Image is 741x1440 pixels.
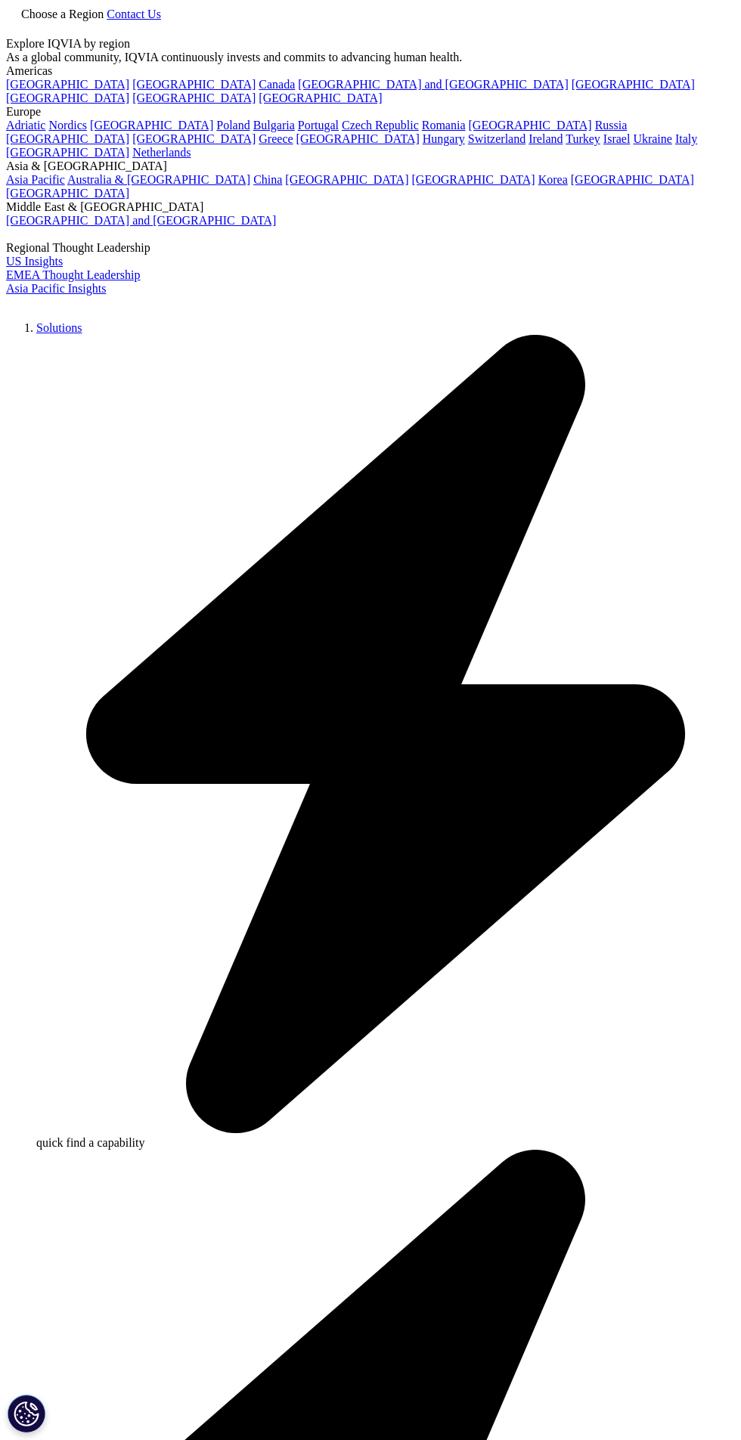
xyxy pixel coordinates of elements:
[603,132,631,145] a: Israel
[633,132,672,145] a: Ukraine
[566,132,600,145] a: Turkey
[571,173,694,186] a: [GEOGRAPHIC_DATA]
[6,214,276,227] a: [GEOGRAPHIC_DATA] and [GEOGRAPHIC_DATA]
[36,321,82,334] a: Solutions
[107,8,161,20] a: Contact Us
[422,119,466,132] a: Romania
[6,268,140,281] a: EMEA Thought Leadership
[6,105,735,119] div: Europe
[6,241,735,255] div: Regional Thought Leadership
[423,132,465,145] a: Hungary
[529,132,563,145] a: Ireland
[21,8,104,20] span: Choose a Region
[6,64,735,78] div: Americas
[412,173,535,186] a: [GEOGRAPHIC_DATA]
[90,119,213,132] a: [GEOGRAPHIC_DATA]
[259,132,293,145] a: Greece
[675,132,697,145] a: Italy
[296,132,420,145] a: [GEOGRAPHIC_DATA]
[6,255,63,268] a: US Insights
[67,173,250,186] a: Australia & [GEOGRAPHIC_DATA]
[6,187,129,200] a: [GEOGRAPHIC_DATA]
[469,119,592,132] a: [GEOGRAPHIC_DATA]
[6,173,65,186] a: Asia Pacific
[253,173,282,186] a: China
[298,78,568,91] a: [GEOGRAPHIC_DATA] and [GEOGRAPHIC_DATA]
[6,91,129,104] a: [GEOGRAPHIC_DATA]
[572,78,695,91] a: [GEOGRAPHIC_DATA]
[259,91,382,104] a: [GEOGRAPHIC_DATA]
[6,51,735,64] div: As a global community, IQVIA continuously invests and commits to advancing human health.
[216,119,250,132] a: Poland
[538,173,568,186] a: Korea
[6,146,129,159] a: [GEOGRAPHIC_DATA]
[132,78,256,91] a: [GEOGRAPHIC_DATA]
[253,119,295,132] a: Bulgaria
[6,282,106,295] a: Asia Pacific Insights
[468,132,526,145] a: Switzerland
[298,119,339,132] a: Portugal
[6,200,735,214] div: Middle East & [GEOGRAPHIC_DATA]
[595,119,628,132] a: Russia
[6,159,735,173] div: Asia & [GEOGRAPHIC_DATA]
[8,1395,45,1432] button: Cookie Settings
[285,173,408,186] a: [GEOGRAPHIC_DATA]
[132,146,191,159] a: Netherlands
[259,78,295,91] a: Canada
[36,1136,145,1149] span: quick find a capability
[48,119,87,132] a: Nordics
[6,132,129,145] a: [GEOGRAPHIC_DATA]
[6,119,45,132] a: Adriatic
[6,37,735,51] div: Explore IQVIA by region
[132,91,256,104] a: [GEOGRAPHIC_DATA]
[6,78,129,91] a: [GEOGRAPHIC_DATA]
[132,132,256,145] a: [GEOGRAPHIC_DATA]
[342,119,419,132] a: Czech Republic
